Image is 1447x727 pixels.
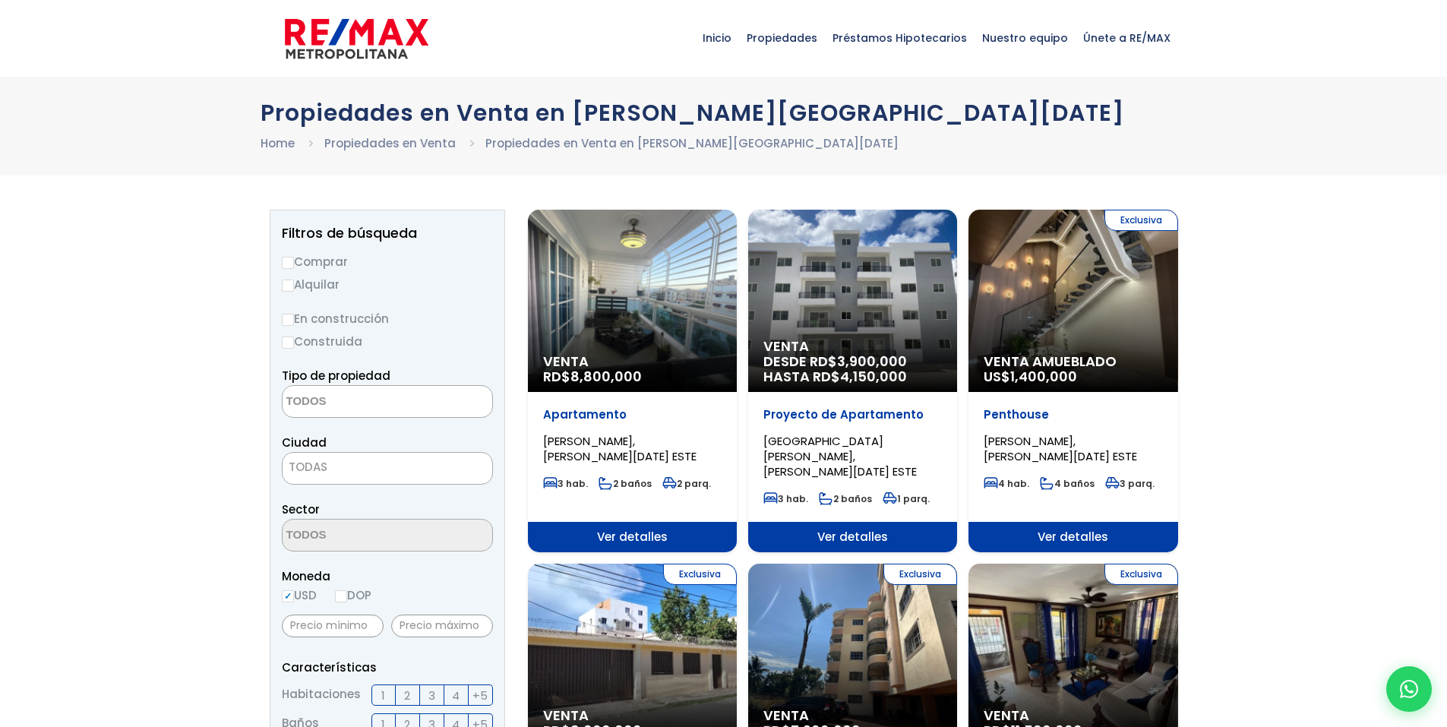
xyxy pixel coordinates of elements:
[748,210,957,552] a: Venta DESDE RD$3,900,000 HASTA RD$4,150,000 Proyecto de Apartamento [GEOGRAPHIC_DATA][PERSON_NAME...
[282,280,294,292] input: Alquilar
[763,354,942,384] span: DESDE RD$
[282,257,294,269] input: Comprar
[282,252,493,271] label: Comprar
[543,708,722,723] span: Venta
[335,586,371,605] label: DOP
[428,686,435,705] span: 3
[282,501,320,517] span: Sector
[282,567,493,586] span: Moneda
[825,15,975,61] span: Préstamos Hipotecarios
[282,435,327,450] span: Ciudad
[543,407,722,422] p: Apartamento
[282,590,294,602] input: USD
[282,586,317,605] label: USD
[975,15,1076,61] span: Nuestro equipo
[391,615,493,637] input: Precio máximo
[840,367,907,386] span: 4,150,000
[282,226,493,241] h2: Filtros de búsqueda
[984,354,1162,369] span: Venta Amueblado
[763,407,942,422] p: Proyecto de Apartamento
[543,354,722,369] span: Venta
[763,369,942,384] span: HASTA RD$
[283,457,492,478] span: TODAS
[1010,367,1077,386] span: 1,400,000
[282,368,390,384] span: Tipo de propiedad
[289,459,327,475] span: TODAS
[968,210,1177,552] a: Exclusiva Venta Amueblado US$1,400,000 Penthouse [PERSON_NAME], [PERSON_NAME][DATE] ESTE 4 hab. 4...
[984,708,1162,723] span: Venta
[968,522,1177,552] span: Ver detalles
[543,367,642,386] span: RD$
[261,100,1187,126] h1: Propiedades en Venta en [PERSON_NAME][GEOGRAPHIC_DATA][DATE]
[837,352,907,371] span: 3,900,000
[282,332,493,351] label: Construida
[662,477,711,490] span: 2 parq.
[599,477,652,490] span: 2 baños
[663,564,737,585] span: Exclusiva
[485,134,899,153] li: Propiedades en Venta en [PERSON_NAME][GEOGRAPHIC_DATA][DATE]
[739,15,825,61] span: Propiedades
[984,433,1137,464] span: [PERSON_NAME], [PERSON_NAME][DATE] ESTE
[570,367,642,386] span: 8,800,000
[1104,210,1178,231] span: Exclusiva
[283,520,430,552] textarea: Search
[763,433,917,479] span: [GEOGRAPHIC_DATA][PERSON_NAME], [PERSON_NAME][DATE] ESTE
[282,658,493,677] p: Características
[285,16,428,62] img: remax-metropolitana-logo
[748,522,957,552] span: Ver detalles
[404,686,410,705] span: 2
[282,684,361,706] span: Habitaciones
[543,433,697,464] span: [PERSON_NAME], [PERSON_NAME][DATE] ESTE
[543,477,588,490] span: 3 hab.
[528,210,737,552] a: Venta RD$8,800,000 Apartamento [PERSON_NAME], [PERSON_NAME][DATE] ESTE 3 hab. 2 baños 2 parq. Ver...
[528,522,737,552] span: Ver detalles
[261,135,295,151] a: Home
[335,590,347,602] input: DOP
[1040,477,1095,490] span: 4 baños
[763,339,942,354] span: Venta
[282,452,493,485] span: TODAS
[1105,477,1155,490] span: 3 parq.
[282,314,294,326] input: En construcción
[984,407,1162,422] p: Penthouse
[1076,15,1178,61] span: Únete a RE/MAX
[883,492,930,505] span: 1 parq.
[763,708,942,723] span: Venta
[282,337,294,349] input: Construida
[883,564,957,585] span: Exclusiva
[984,367,1077,386] span: US$
[472,686,488,705] span: +5
[283,386,430,419] textarea: Search
[763,492,808,505] span: 3 hab.
[1104,564,1178,585] span: Exclusiva
[282,275,493,294] label: Alquilar
[452,686,460,705] span: 4
[282,309,493,328] label: En construcción
[282,615,384,637] input: Precio mínimo
[984,477,1029,490] span: 4 hab.
[819,492,872,505] span: 2 baños
[695,15,739,61] span: Inicio
[324,135,456,151] a: Propiedades en Venta
[381,686,385,705] span: 1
